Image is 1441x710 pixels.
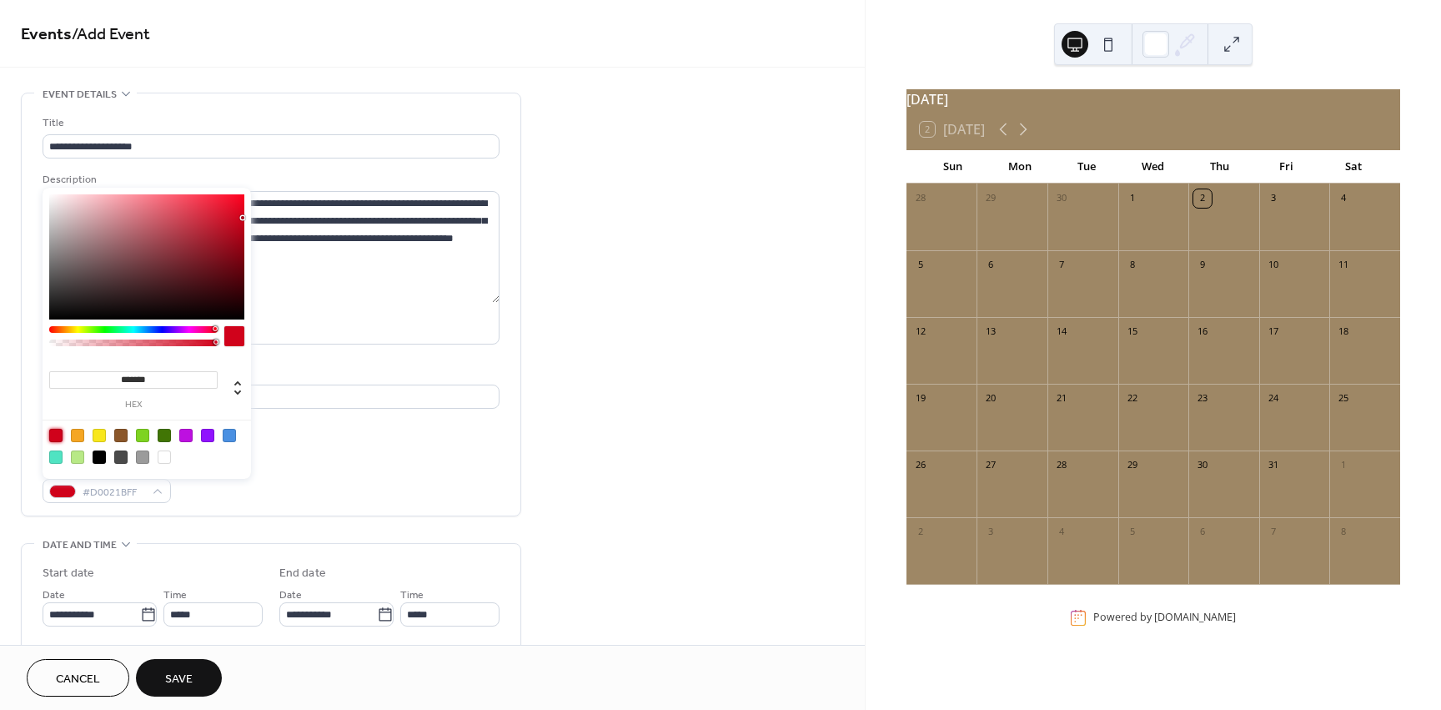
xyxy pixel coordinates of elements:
div: 23 [1193,390,1212,408]
div: #F8E71C [93,429,106,442]
span: / Add Event [72,18,150,51]
span: Event details [43,86,117,103]
div: #9B9B9B [136,451,149,464]
div: 3 [982,523,1000,541]
span: Time [400,587,424,604]
div: 8 [1334,523,1353,541]
div: 2 [1193,189,1212,208]
div: 31 [1264,456,1283,475]
div: 4 [1052,523,1071,541]
a: [DOMAIN_NAME] [1154,610,1236,624]
div: 30 [1193,456,1212,475]
div: Location [43,365,496,382]
div: 3 [1264,189,1283,208]
button: Cancel [27,659,129,697]
div: #8B572A [114,429,128,442]
div: 17 [1264,323,1283,341]
div: #D0021B [49,429,63,442]
div: 29 [1123,456,1142,475]
div: 28 [911,189,930,208]
div: #FFFFFF [158,451,171,464]
div: 26 [911,456,930,475]
div: [DATE] [906,89,1400,109]
span: Save [165,671,193,688]
div: 21 [1052,390,1071,408]
div: #B8E986 [71,451,84,464]
div: #417505 [158,429,171,442]
div: 30 [1052,189,1071,208]
div: Sun [920,150,987,184]
div: 6 [982,256,1000,274]
div: 18 [1334,323,1353,341]
div: #BD10E0 [179,429,193,442]
div: 7 [1052,256,1071,274]
div: 29 [982,189,1000,208]
div: #4A4A4A [114,451,128,464]
div: 9 [1193,256,1212,274]
div: 15 [1123,323,1142,341]
span: Cancel [56,671,100,688]
span: Time [163,587,187,604]
div: 19 [911,390,930,408]
div: 28 [1052,456,1071,475]
div: Mon [987,150,1053,184]
div: #9013FE [201,429,214,442]
span: Date [279,587,302,604]
div: 7 [1264,523,1283,541]
div: 24 [1264,390,1283,408]
span: Date and time [43,536,117,554]
div: 16 [1193,323,1212,341]
div: Thu [1187,150,1253,184]
span: #D0021BFF [83,484,144,501]
div: 4 [1334,189,1353,208]
div: Description [43,171,496,189]
div: #F5A623 [71,429,84,442]
div: 12 [911,323,930,341]
div: Fri [1253,150,1320,184]
div: #4A90E2 [223,429,236,442]
div: 10 [1264,256,1283,274]
div: 5 [1123,523,1142,541]
div: #7ED321 [136,429,149,442]
div: Wed [1120,150,1187,184]
div: #50E3C2 [49,451,63,464]
label: hex [49,400,218,410]
div: 2 [911,523,930,541]
div: End date [279,565,326,582]
div: 8 [1123,256,1142,274]
a: Events [21,18,72,51]
div: 22 [1123,390,1142,408]
div: Start date [43,565,94,582]
div: Powered by [1093,610,1236,624]
div: 20 [982,390,1000,408]
div: 11 [1334,256,1353,274]
div: 14 [1052,323,1071,341]
button: Save [136,659,222,697]
div: 27 [982,456,1000,475]
div: 6 [1193,523,1212,541]
div: Tue [1053,150,1120,184]
div: 13 [982,323,1000,341]
div: 1 [1123,189,1142,208]
div: Title [43,114,496,132]
div: Sat [1320,150,1387,184]
div: 25 [1334,390,1353,408]
span: Date [43,587,65,604]
div: 5 [911,256,930,274]
div: 1 [1334,456,1353,475]
div: #000000 [93,451,106,464]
